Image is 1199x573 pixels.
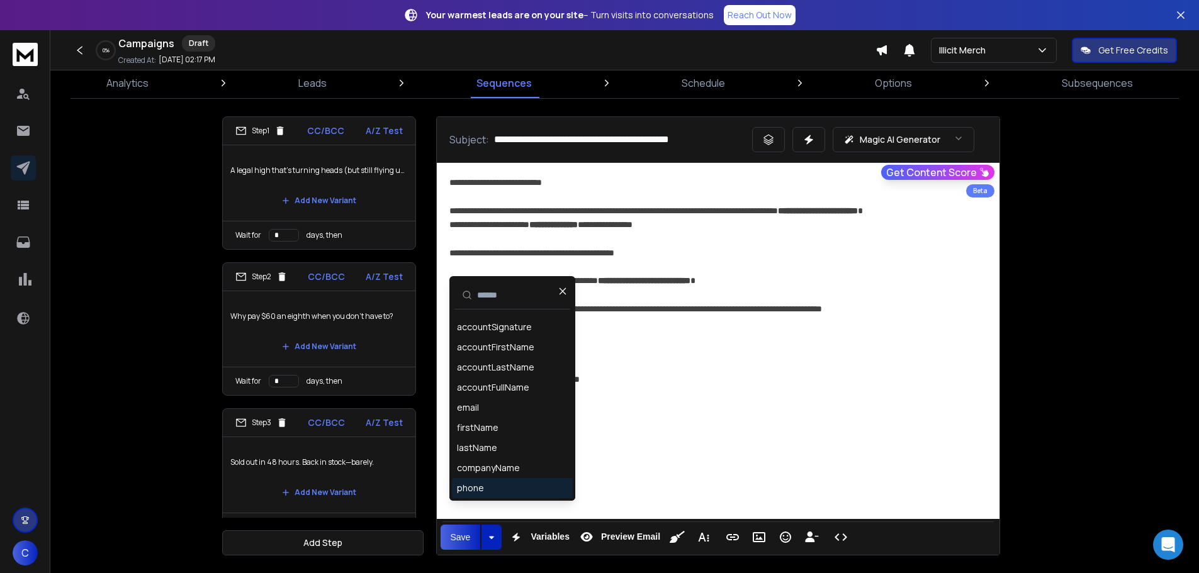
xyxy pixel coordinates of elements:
[457,381,529,394] div: accountFullName
[747,525,771,550] button: Insert Image (Ctrl+P)
[307,376,342,386] p: days, then
[457,482,484,494] div: phone
[307,125,344,137] p: CC/BCC
[800,525,824,550] button: Insert Unsubscribe Link
[298,75,327,91] p: Leads
[1062,75,1133,91] p: Subsequences
[230,299,408,334] p: Why pay $60 an eighth when you don’t have to?
[235,125,286,136] div: Step 1
[721,525,745,550] button: Insert Link (Ctrl+K)
[774,525,797,550] button: Emoticons
[457,361,534,374] div: accountLastName
[575,525,663,550] button: Preview Email
[1054,68,1140,98] a: Subsequences
[308,416,345,429] p: CC/BCC
[674,68,733,98] a: Schedule
[867,68,920,98] a: Options
[881,165,994,180] button: Get Content Score
[222,262,416,396] li: Step2CC/BCCA/Z TestWhy pay $60 an eighth when you don’t have to?Add New VariantWait fordays, then
[728,9,792,21] p: Reach Out Now
[966,184,994,197] div: Beta
[366,416,403,429] p: A/Z Test
[291,68,334,98] a: Leads
[599,531,663,542] span: Preview Email
[103,47,110,54] p: 0 %
[235,417,288,428] div: Step 3
[469,68,539,98] a: Sequences
[665,525,689,550] button: Clean HTML
[860,133,940,146] p: Magic AI Generator
[159,55,215,65] p: [DATE] 02:17 PM
[504,525,572,550] button: Variables
[426,9,583,21] strong: Your warmest leads are on your site
[308,270,345,283] p: CC/BCC
[1153,530,1183,560] div: Open Intercom Messenger
[235,271,288,282] div: Step 2
[230,445,408,480] p: Sold out in 48 hours. Back in stock—barely.
[833,127,974,152] button: Magic AI Generator
[366,125,403,137] p: A/Z Test
[457,442,497,454] div: lastName
[235,230,261,240] p: Wait for
[118,55,156,65] p: Created At:
[692,525,716,550] button: More Text
[829,525,853,550] button: Code View
[222,530,424,555] button: Add Step
[457,321,532,333] div: accountSignature
[272,480,366,505] button: Add New Variant
[426,9,714,21] p: – Turn visits into conversations
[1098,44,1168,57] p: Get Free Credits
[13,540,38,565] button: C
[222,408,416,542] li: Step3CC/BCCA/Z TestSold out in 48 hours. Back in stock—barely.Add New VariantWait fordays, then
[476,75,532,91] p: Sequences
[1072,38,1177,63] button: Get Free Credits
[307,230,342,240] p: days, then
[457,462,520,474] div: companyName
[875,75,912,91] p: Options
[457,341,534,353] div: accountFirstName
[106,75,149,91] p: Analytics
[441,525,481,550] button: Save
[230,153,408,188] p: A legal high that’s turning heads (but still flying under the radar)
[682,75,725,91] p: Schedule
[182,35,215,52] div: Draft
[724,5,796,25] a: Reach Out Now
[457,421,498,434] div: firstName
[235,376,261,386] p: Wait for
[272,334,366,359] button: Add New Variant
[118,36,174,51] h1: Campaigns
[13,43,38,66] img: logo
[939,44,991,57] p: Illicit Merch
[449,132,489,147] p: Subject:
[457,401,479,414] div: email
[366,270,403,283] p: A/Z Test
[528,531,572,542] span: Variables
[99,68,156,98] a: Analytics
[272,188,366,213] button: Add New Variant
[222,116,416,250] li: Step1CC/BCCA/Z TestA legal high that’s turning heads (but still flying under the radar)Add New Va...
